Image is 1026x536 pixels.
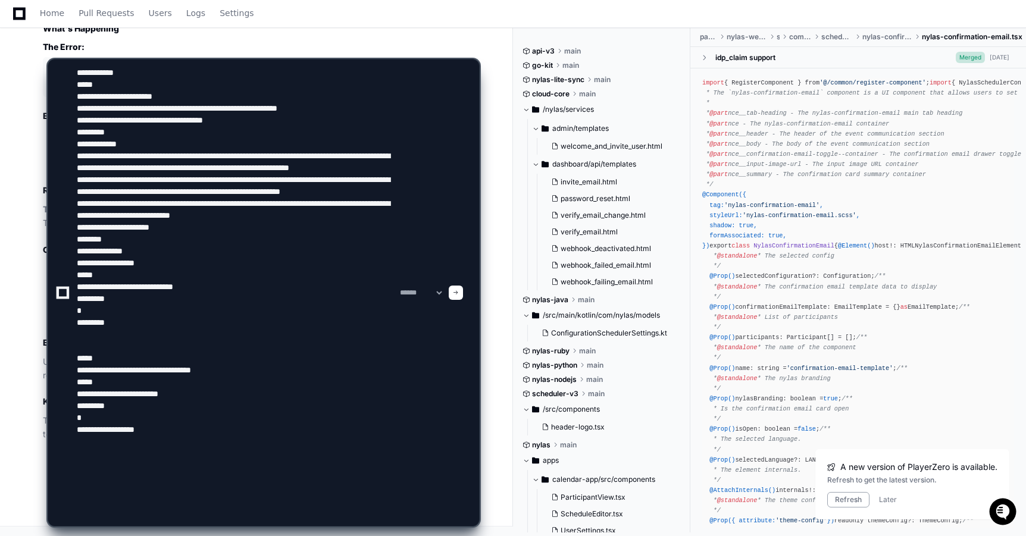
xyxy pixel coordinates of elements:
[988,497,1020,529] iframe: Open customer support
[149,10,172,17] span: Users
[789,32,812,42] span: components
[84,124,144,134] a: Powered byPylon
[43,23,119,33] strong: What's Happening
[202,92,217,106] button: Start new chat
[12,48,217,67] div: Welcome
[79,10,134,17] span: Pull Requests
[186,10,205,17] span: Logs
[700,32,717,42] span: packages
[827,475,997,485] div: Refresh to get the latest version.
[40,10,64,17] span: Home
[827,492,869,507] button: Refresh
[12,89,33,110] img: 1736555170064-99ba0984-63c1-480f-8ee9-699278ef63ed
[862,32,912,42] span: nylas-confirmation-email
[12,12,36,36] img: PlayerZero
[777,32,780,42] span: src
[118,125,144,134] span: Pylon
[220,10,254,17] span: Settings
[879,495,897,504] button: Later
[40,89,195,101] div: Start new chat
[40,101,151,110] div: We're available if you need us!
[922,32,1022,42] span: nylas-confirmation-email.tsx
[727,32,767,42] span: nylas-web-elements
[821,32,853,42] span: scheduler-editor
[840,461,997,473] span: A new version of PlayerZero is available.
